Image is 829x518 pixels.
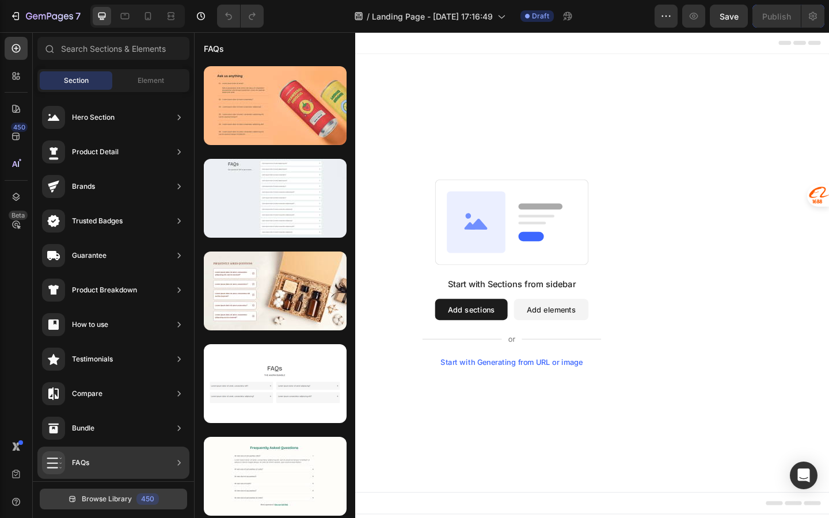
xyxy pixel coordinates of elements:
[194,32,829,518] iframe: Design area
[762,10,791,22] div: Publish
[138,75,164,86] span: Element
[75,9,81,23] p: 7
[367,10,370,22] span: /
[40,489,187,509] button: Browse Library450
[5,5,86,28] button: 7
[72,319,108,330] div: How to use
[11,123,28,132] div: 450
[72,353,113,365] div: Testimonials
[72,422,94,434] div: Bundle
[72,284,137,296] div: Product Breakdown
[82,494,132,504] span: Browse Library
[64,75,89,86] span: Section
[348,290,429,313] button: Add elements
[217,5,264,28] div: Undo/Redo
[72,181,95,192] div: Brands
[72,112,115,123] div: Hero Section
[72,146,119,158] div: Product Detail
[752,5,801,28] button: Publish
[72,215,123,227] div: Trusted Badges
[72,388,102,399] div: Compare
[72,250,107,261] div: Guarantee
[720,12,739,21] span: Save
[37,37,189,60] input: Search Sections & Elements
[9,211,28,220] div: Beta
[72,457,89,469] div: FAQs
[710,5,748,28] button: Save
[262,290,341,313] button: Add sections
[268,355,423,364] div: Start with Generating from URL or image
[372,10,493,22] span: Landing Page - [DATE] 17:16:49
[136,493,159,505] div: 450
[790,462,817,489] div: Open Intercom Messenger
[276,267,415,281] div: Start with Sections from sidebar
[532,11,549,21] span: Draft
